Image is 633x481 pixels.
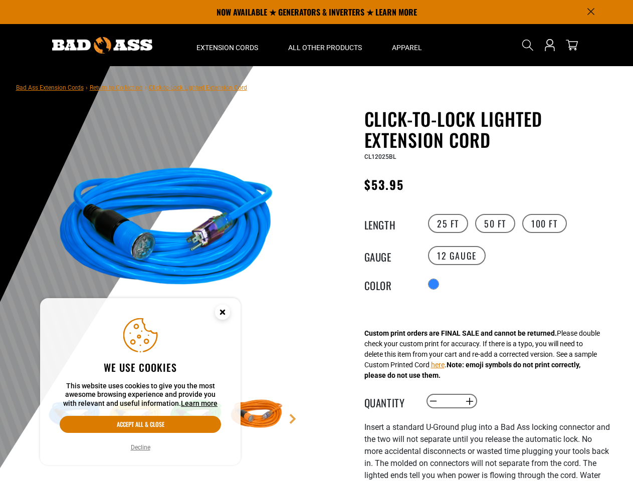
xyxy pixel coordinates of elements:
label: 100 FT [522,214,567,233]
span: CL12025BL [364,153,396,160]
aside: Cookie Consent [40,298,241,465]
a: Next [288,414,298,424]
strong: Custom print orders are FINAL SALE and cannot be returned. [364,329,557,337]
span: Click-to-Lock Lighted Extension Cord [149,84,247,91]
img: Bad Ass Extension Cords [52,37,152,54]
legend: Gauge [364,249,414,262]
nav: breadcrumbs [16,81,247,93]
button: here [431,360,445,370]
strong: Note: emoji symbols do not print correctly, please do not use them. [364,361,580,379]
img: orange [228,386,286,444]
legend: Color [364,278,414,291]
div: Please double check your custom print for accuracy. If there is a typo, you will need to delete t... [364,328,600,381]
button: Decline [128,442,153,452]
h1: Click-to-Lock Lighted Extension Cord [364,108,610,150]
span: All Other Products [288,43,362,52]
span: Apparel [392,43,422,52]
span: Extension Cords [196,43,258,52]
span: › [145,84,147,91]
summary: Apparel [377,24,437,66]
span: › [86,84,88,91]
label: 25 FT [428,214,468,233]
h2: We use cookies [60,361,221,374]
button: Accept all & close [60,416,221,433]
img: blue [46,110,287,352]
a: Learn more [181,399,218,407]
summary: All Other Products [273,24,377,66]
label: Quantity [364,395,414,408]
p: This website uses cookies to give you the most awesome browsing experience and provide you with r... [60,382,221,408]
legend: Length [364,217,414,230]
summary: Extension Cords [181,24,273,66]
label: 12 Gauge [428,246,486,265]
span: $53.95 [364,175,404,193]
summary: Search [520,37,536,53]
a: Return to Collection [90,84,143,91]
a: Bad Ass Extension Cords [16,84,84,91]
label: 50 FT [475,214,515,233]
